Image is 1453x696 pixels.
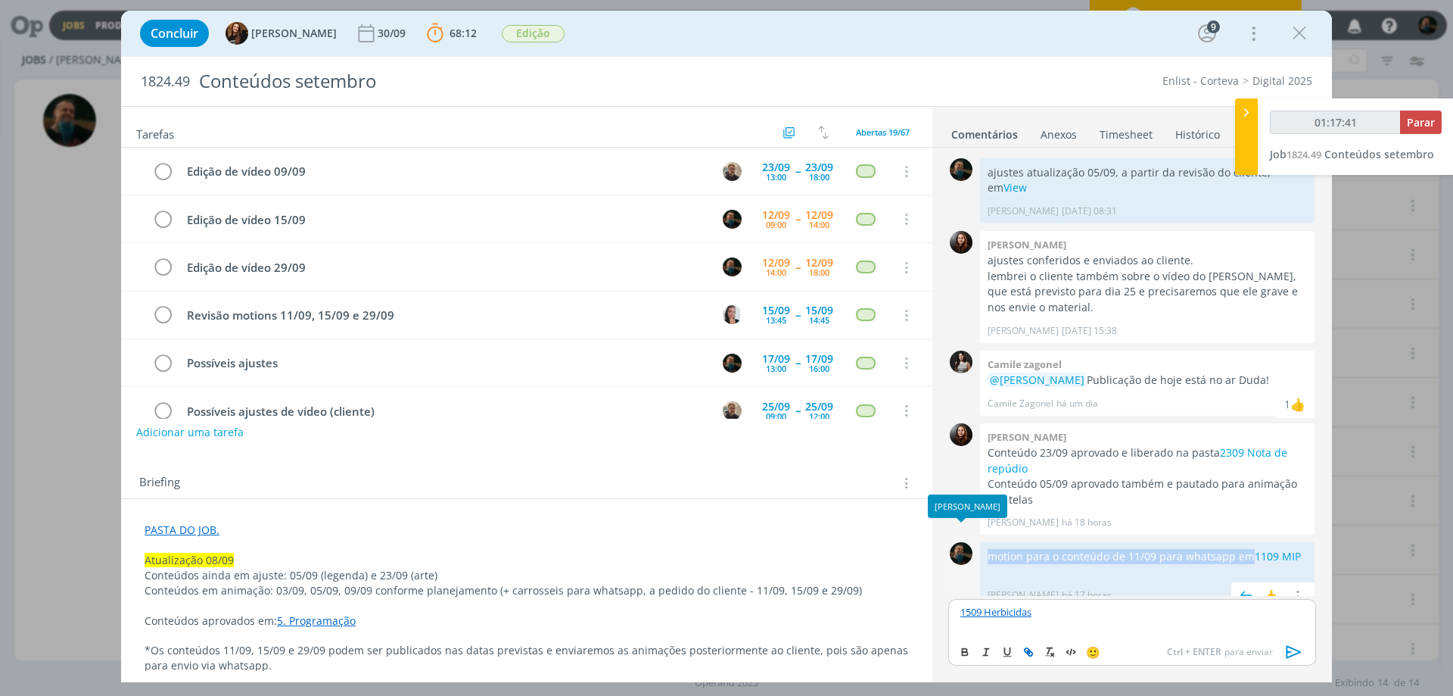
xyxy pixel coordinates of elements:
div: 13:00 [766,173,786,181]
span: há 18 horas [1062,516,1112,529]
span: há um dia [1056,397,1098,410]
div: dialog [121,11,1332,682]
img: R [723,162,742,181]
a: View [1003,180,1027,195]
img: T [226,22,248,45]
button: M [720,351,743,374]
div: 17/09 [762,354,790,364]
span: para enviar [1167,645,1273,659]
div: 18:00 [809,173,829,181]
span: -- [795,357,800,368]
button: M [720,256,743,279]
div: 14:00 [766,268,786,276]
p: lembrei o cliente também sobre o vídeo do [PERSON_NAME], que está previsto para dia 25 e precisar... [988,269,1307,315]
a: 1109 MIP [1255,549,1301,563]
span: 68:12 [450,26,477,40]
p: Publicação de hoje está no ar Duda! [988,373,1307,388]
img: R [723,401,742,420]
div: Anexos [1041,127,1077,142]
div: 09:00 [766,220,786,229]
a: Enlist - Corteva [1162,73,1239,88]
span: -- [795,214,800,224]
div: 13:00 [766,364,786,373]
p: motion para o conteúdo de 11/09 para whatsapp em [988,549,1307,564]
div: 18:00 [809,268,829,276]
img: M [950,158,972,181]
div: Edição de vídeo 09/09 [180,162,708,181]
a: Job1824.49Conteúdos setembro [1270,147,1434,161]
span: -- [795,166,800,176]
div: Revisão motions 11/09, 15/09 e 29/09 [180,306,708,325]
span: 1824.49 [141,73,190,90]
span: Tarefas [136,123,174,142]
img: M [723,257,742,276]
img: arrow-down-up.svg [818,126,829,139]
div: 12/09 [805,257,833,268]
div: Edição de vídeo 29/09 [180,258,708,277]
span: -- [795,405,800,416]
p: Conteúdos em animação: 03/09, 05/09, 09/09 conforme planejamento (+ carrosseis para whatsapp, a p... [145,583,909,598]
div: 15/09 [805,305,833,316]
button: Edição [501,24,565,43]
a: Digital 2025 [1252,73,1312,88]
div: 09:00 [766,412,786,420]
div: 25/09 [805,401,833,412]
p: *Os conteúdos 11/09, 15/09 e 29/09 podem ser publicados nas datas previstas e enviaremos as anima... [145,643,909,673]
a: Histórico [1175,120,1221,142]
div: Possíveis ajustes de vídeo (cliente) [180,402,708,421]
a: 2309 Nota de repúdio [988,445,1287,475]
a: 1509 Herbicidas [960,605,1031,619]
div: 23/09 [805,162,833,173]
p: Conteúdos aprovados em: [145,613,909,629]
div: 12:00 [809,412,829,420]
span: Briefing [139,473,180,493]
p: Conteúdo 05/09 aprovado também e pautado para animação das telas [988,476,1307,507]
img: E [950,423,972,446]
button: R [720,399,743,422]
button: Adicionar uma tarefa [135,419,244,446]
div: 12/09 [762,210,790,220]
a: PASTA DO JOB. [145,523,219,537]
div: 17/09 [805,354,833,364]
a: 5. Programação [277,613,356,628]
p: [PERSON_NAME] [988,588,1059,602]
span: Edição [502,25,565,42]
div: 12/09 [805,210,833,220]
span: há 17 horas [1062,588,1112,602]
img: C [950,351,972,373]
div: 9 [1207,20,1220,33]
div: [PERSON_NAME] [935,501,1000,511]
button: 9 [1195,21,1219,45]
div: 14:45 [809,316,829,324]
button: Concluir [140,20,209,47]
span: Atualização 08/09 [145,553,234,567]
p: [PERSON_NAME] [988,204,1059,218]
b: Camile zagonel [988,357,1062,371]
p: ajustes conferidos e enviados ao cliente. [988,253,1307,268]
div: 1 [1284,396,1290,412]
span: @[PERSON_NAME] [990,373,1084,387]
div: 👍 [1263,587,1278,605]
img: M [723,210,742,229]
p: [PERSON_NAME] [988,324,1059,338]
div: 14:00 [809,220,829,229]
b: [PERSON_NAME] [988,430,1066,444]
div: 25/09 [762,401,790,412]
p: [PERSON_NAME] [988,516,1059,529]
button: 68:12 [423,21,481,45]
div: 30/09 [378,28,409,39]
p: Conteúdo 23/09 aprovado e liberado na pasta [988,445,1307,476]
button: 🙂 [1082,643,1103,661]
button: R [720,160,743,183]
p: Conteúdos ainda em ajuste: 05/09 (legenda) e 23/09 (arte) [145,568,909,583]
span: 1824.49 [1287,148,1321,161]
div: Eduarda Pereira [1290,395,1305,414]
span: Conteúdos setembro [1324,147,1434,161]
a: Timesheet [1099,120,1153,142]
p: ajustes atualização 05/09, a partir da revisão do cliente, em [988,165,1307,196]
div: 16:00 [809,364,829,373]
span: Ctrl + ENTER [1167,645,1224,659]
b: [PERSON_NAME] [988,238,1066,251]
span: Concluir [151,27,198,39]
button: Parar [1400,111,1442,134]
